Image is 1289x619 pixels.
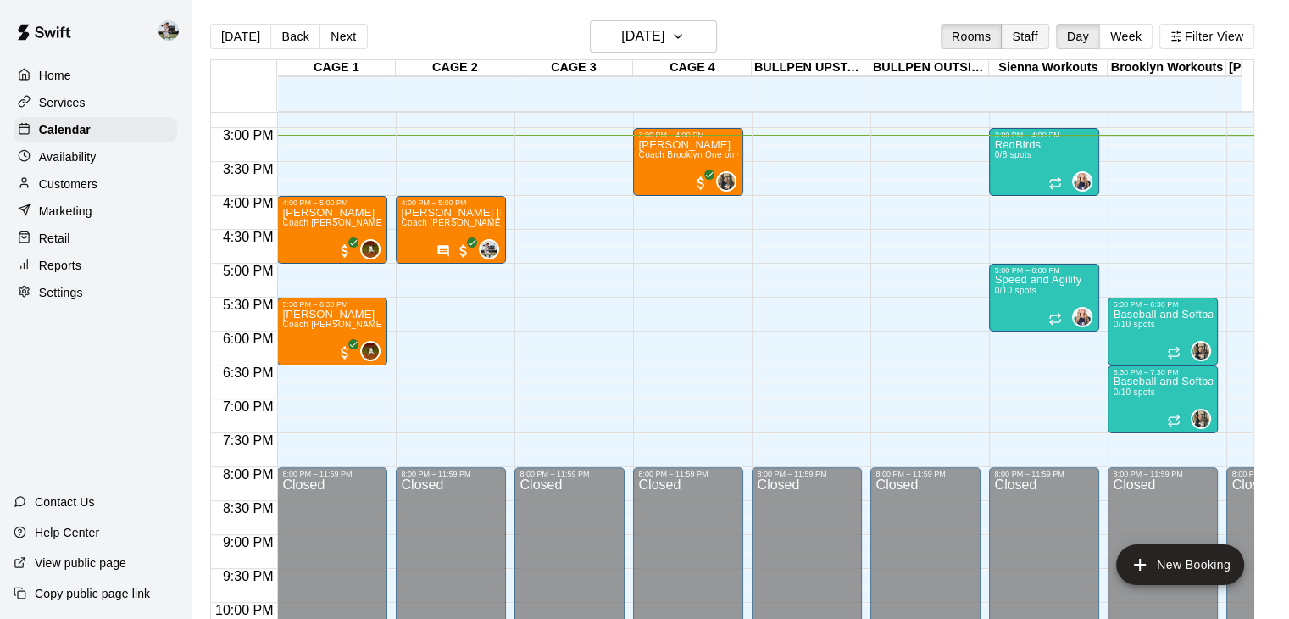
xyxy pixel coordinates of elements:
[1074,309,1091,326] img: Sienna Gargano
[39,257,81,274] p: Reports
[282,300,382,309] div: 5:30 PM – 6:30 PM
[994,266,1094,275] div: 5:00 PM – 6:00 PM
[14,226,177,251] a: Retail
[219,196,278,210] span: 4:00 PM
[219,128,278,142] span: 3:00 PM
[39,176,97,192] p: Customers
[1113,300,1213,309] div: 5:30 PM – 6:30 PM
[1113,388,1154,397] span: 0/10 spots filled
[1167,414,1181,427] span: Recurring event
[219,535,278,549] span: 9:00 PM
[1072,171,1092,192] div: Sienna Gargano
[1072,307,1092,327] div: Sienna Gargano
[14,63,177,88] a: Home
[336,344,353,361] span: All customers have paid
[39,148,97,165] p: Availability
[692,175,709,192] span: All customers have paid
[362,343,379,360] img: Cody Hansen
[621,25,664,48] h6: [DATE]
[401,198,501,207] div: 4:00 PM – 5:00 PM
[367,341,381,361] span: Cody Hansen
[436,244,450,258] svg: Has notes
[155,14,191,47] div: Matt Hill
[1192,410,1209,427] img: Brooklyn Mohamud
[481,241,497,258] img: Matt Hill
[1048,176,1062,190] span: Recurring event
[752,60,870,76] div: BULLPEN UPSTAIRS
[870,60,989,76] div: BULLPEN OUTSIDE
[1167,346,1181,360] span: Recurring event
[1056,24,1100,49] button: Day
[14,144,177,170] a: Availability
[1048,312,1062,326] span: Recurring event
[277,60,396,76] div: CAGE 1
[1113,320,1154,329] span: 0/10 spots filled
[14,90,177,115] div: Services
[1113,368,1213,376] div: 6:30 PM – 7:30 PM
[336,243,353,259] span: All customers have paid
[219,467,278,482] span: 8:00 PM
[14,171,177,197] div: Customers
[211,603,277,617] span: 10:00 PM
[716,171,736,192] div: Brooklyn Mohamud
[39,230,70,247] p: Retail
[282,320,464,329] span: Coach [PERSON_NAME] Hitting One on One
[401,470,501,478] div: 8:00 PM – 11:59 PM
[1108,365,1218,433] div: 6:30 PM – 7:30 PM: Baseball and Softball Strength and Conditioning
[638,470,738,478] div: 8:00 PM – 11:59 PM
[396,196,506,264] div: 4:00 PM – 5:00 PM: Coach Matt Hill One on One
[14,198,177,224] div: Marketing
[396,60,514,76] div: CAGE 2
[486,239,499,259] span: Matt Hill
[1079,171,1092,192] span: Sienna Gargano
[219,230,278,244] span: 4:30 PM
[401,218,554,227] span: Coach [PERSON_NAME] One on One
[1108,60,1226,76] div: Brooklyn Workouts
[989,128,1099,196] div: 3:00 PM – 4:00 PM: RedBirds
[994,131,1094,139] div: 3:00 PM – 4:00 PM
[35,494,95,510] p: Contact Us
[1116,544,1244,585] button: add
[14,253,177,278] div: Reports
[718,173,735,190] img: Brooklyn Mohamud
[158,20,179,41] img: Matt Hill
[994,470,1094,478] div: 8:00 PM – 11:59 PM
[219,433,278,448] span: 7:30 PM
[723,171,736,192] span: Brooklyn Mohamud
[455,243,472,259] span: All customers have paid
[519,470,619,478] div: 8:00 PM – 11:59 PM
[14,117,177,142] div: Calendar
[282,218,464,227] span: Coach [PERSON_NAME] Hitting One on One
[219,569,278,583] span: 9:30 PM
[1197,341,1211,361] span: Brooklyn Mohamud
[35,524,99,541] p: Help Center
[994,150,1031,159] span: 0/8 spots filled
[270,24,320,49] button: Back
[360,341,381,361] div: Cody Hansen
[1113,470,1213,478] div: 8:00 PM – 11:59 PM
[39,94,86,111] p: Services
[282,470,382,478] div: 8:00 PM – 11:59 PM
[1191,409,1211,429] div: Brooklyn Mohamud
[514,60,633,76] div: CAGE 3
[219,162,278,176] span: 3:30 PM
[994,286,1036,295] span: 0/10 spots filled
[757,470,857,478] div: 8:00 PM – 11:59 PM
[633,128,743,196] div: 3:00 PM – 4:00 PM: Raegan Boyce
[219,332,278,346] span: 6:00 PM
[39,203,92,220] p: Marketing
[1197,409,1211,429] span: Brooklyn Mohamud
[633,60,752,76] div: CAGE 4
[14,280,177,305] div: Settings
[367,239,381,259] span: Cody Hansen
[219,365,278,380] span: 6:30 PM
[1074,173,1091,190] img: Sienna Gargano
[219,399,278,414] span: 7:00 PM
[282,198,382,207] div: 4:00 PM – 5:00 PM
[219,298,278,312] span: 5:30 PM
[219,264,278,278] span: 5:00 PM
[277,196,387,264] div: 4:00 PM – 5:00 PM: Logan Forde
